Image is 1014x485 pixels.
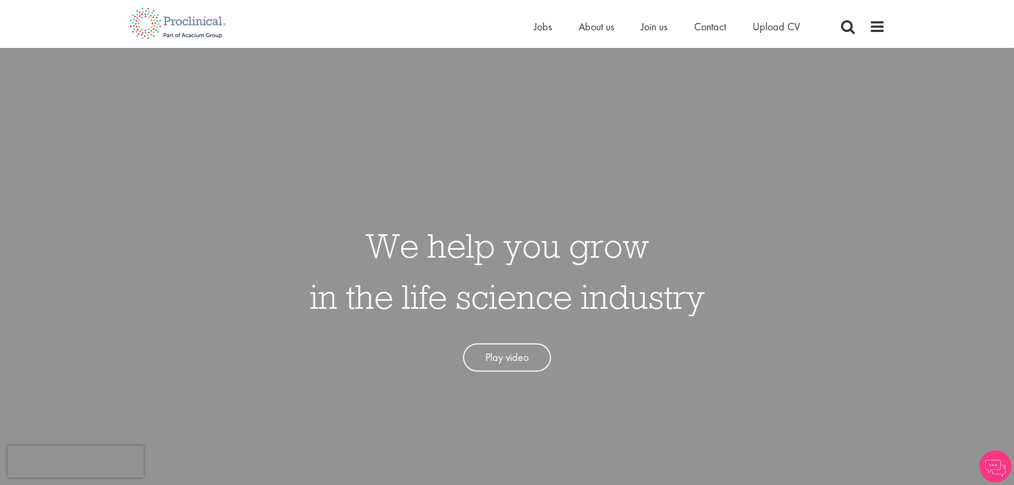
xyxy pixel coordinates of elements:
a: About us [579,20,614,34]
img: Chatbot [979,450,1011,482]
a: Upload CV [753,20,800,34]
a: Join us [641,20,667,34]
a: Jobs [534,20,552,34]
h1: We help you grow in the life science industry [310,220,705,322]
a: Contact [694,20,726,34]
a: Play video [463,343,551,372]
